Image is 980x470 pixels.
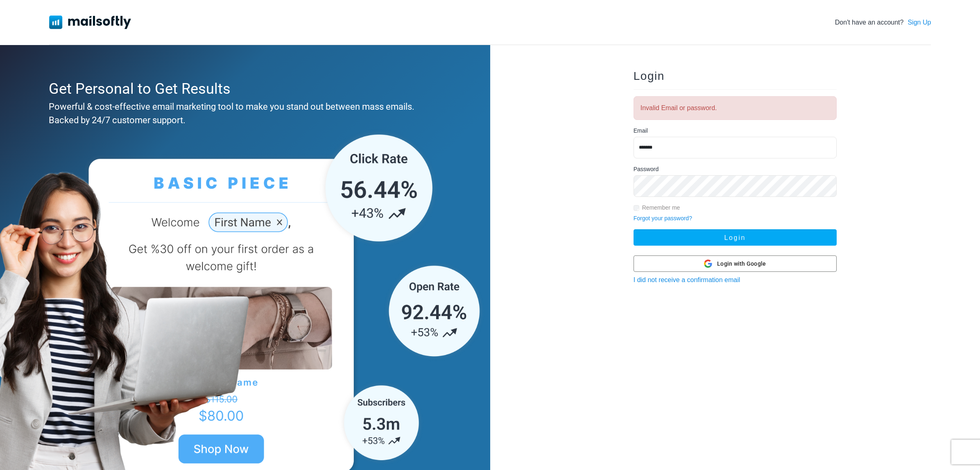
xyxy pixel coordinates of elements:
a: Forgot your password? [634,215,692,221]
a: I did not receive a confirmation email [634,276,740,283]
a: Sign Up [908,18,931,27]
div: Invalid Email or password. [634,96,837,120]
span: Login [634,70,665,82]
button: Login with Google [634,255,837,272]
button: Login [634,229,837,246]
div: Get Personal to Get Results [49,78,437,100]
img: Mailsoftly [49,16,131,29]
div: Powerful & cost-effective email marketing tool to make you stand out between mass emails. Backed ... [49,100,437,127]
div: Don't have an account? [835,18,931,27]
label: Email [634,127,648,135]
span: Login with Google [717,260,766,268]
label: Remember me [642,203,680,212]
label: Password [634,165,659,174]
